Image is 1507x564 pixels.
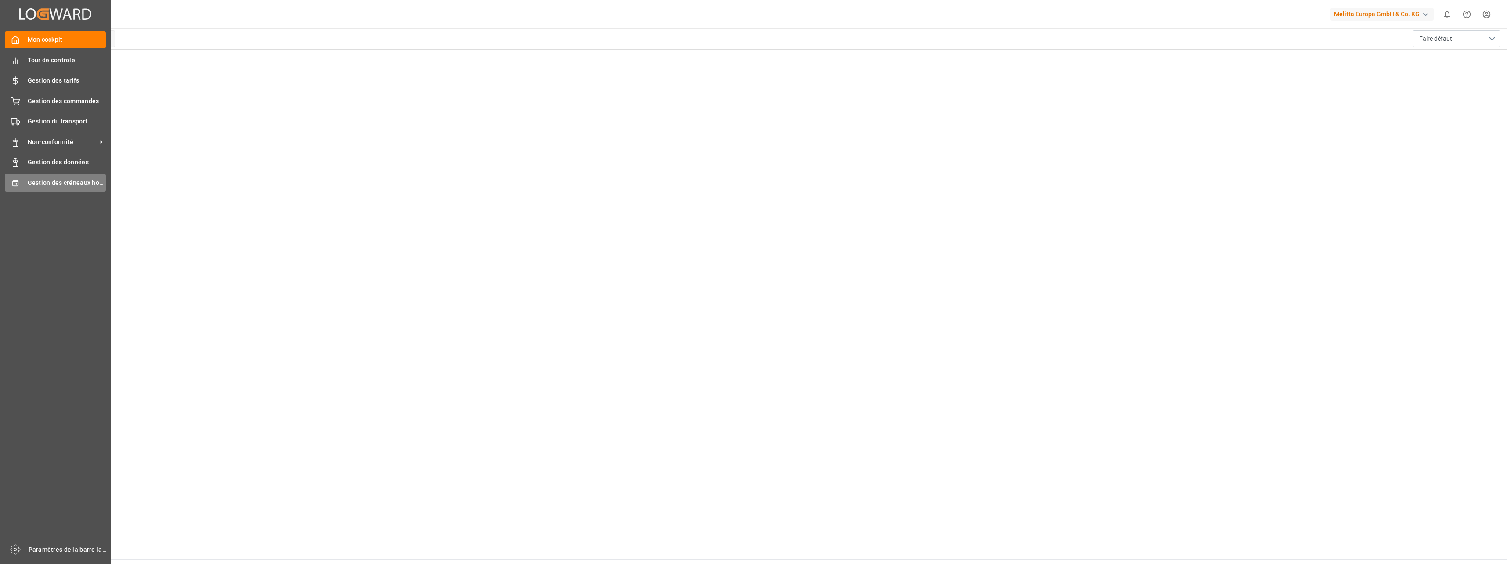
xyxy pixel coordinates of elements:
span: Mon cockpit [28,35,106,44]
a: Gestion des données [5,154,106,171]
span: Gestion des commandes [28,97,106,106]
span: Faire défaut [1419,34,1452,43]
span: Gestion du transport [28,117,106,126]
span: Gestion des tarifs [28,76,106,85]
a: Gestion du transport [5,113,106,130]
button: Afficher 0 nouvelles notifications [1437,4,1457,24]
a: Mon cockpit [5,31,106,48]
span: Non-conformité [28,137,97,147]
button: Centre d’aide [1457,4,1477,24]
span: Gestion des créneaux horaires [28,178,106,188]
button: Ouvrir le menu [1413,30,1500,47]
span: Tour de contrôle [28,56,106,65]
a: Gestion des commandes [5,92,106,109]
span: Gestion des données [28,158,106,167]
a: Gestion des créneaux horaires [5,174,106,191]
font: Melitta Europa GmbH & Co. KG [1334,10,1420,19]
a: Tour de contrôle [5,51,106,69]
button: Melitta Europa GmbH & Co. KG [1330,6,1437,22]
span: Paramètres de la barre latérale [29,545,107,554]
a: Gestion des tarifs [5,72,106,89]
